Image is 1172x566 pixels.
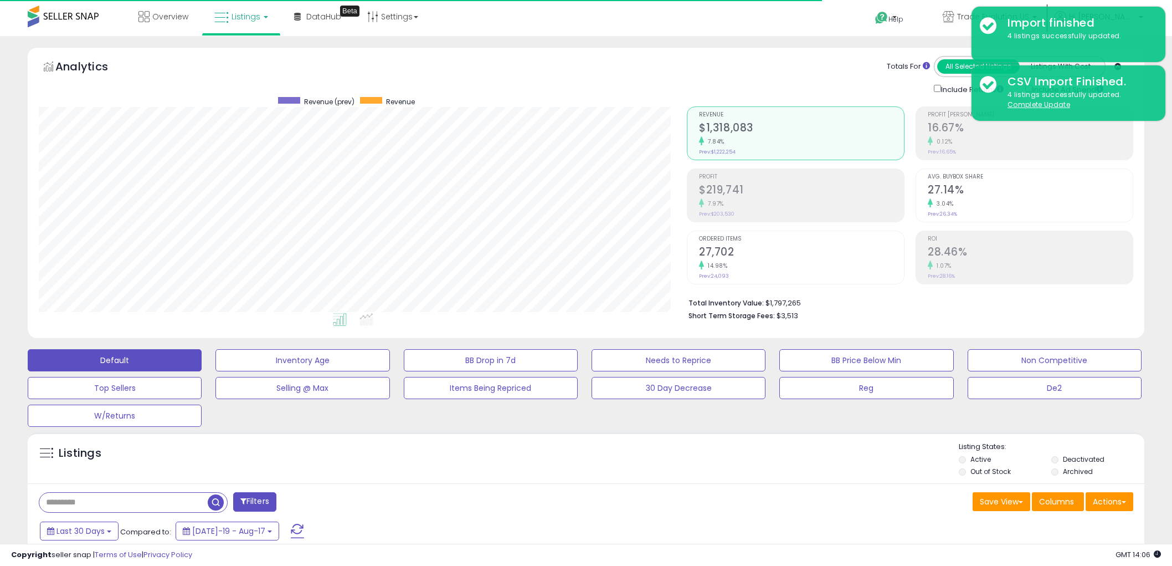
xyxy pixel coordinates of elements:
button: W/Returns [28,405,202,427]
button: Top Sellers [28,377,202,399]
small: Prev: $1,222,254 [699,149,736,155]
h5: Analytics [55,59,130,77]
h2: 16.67% [928,121,1133,136]
span: Columns [1039,496,1074,507]
span: Profit [699,174,904,180]
small: 14.98% [704,262,727,270]
button: Default [28,349,202,371]
a: Help [866,3,925,36]
h2: 27,702 [699,246,904,261]
button: [DATE]-19 - Aug-17 [176,522,279,540]
small: 7.84% [704,137,724,146]
span: Listings [232,11,260,22]
span: Help [888,14,903,24]
span: Revenue (prev) [304,97,354,106]
div: Include Returns [926,83,1017,95]
span: Revenue [386,97,415,106]
small: Prev: 26.34% [928,211,957,217]
div: seller snap | | [11,550,192,560]
div: Tooltip anchor [340,6,359,17]
small: Prev: 16.65% [928,149,956,155]
label: Deactivated [1063,455,1104,464]
button: Save View [973,492,1030,511]
small: 7.97% [704,200,724,208]
button: BB Drop in 7d [404,349,578,371]
span: Compared to: [120,527,171,537]
div: Import finished [999,15,1157,31]
h2: 27.14% [928,183,1133,198]
span: 2025-09-17 14:06 GMT [1116,549,1161,560]
span: DataHub [306,11,341,22]
button: Items Being Repriced [404,377,578,399]
small: Prev: 28.16% [928,273,955,279]
div: 4 listings successfully updated. [999,31,1157,42]
small: 1.07% [933,262,952,270]
span: Ordered Items [699,236,904,242]
small: Prev: 24,093 [699,273,729,279]
button: Non Competitive [968,349,1142,371]
h2: 28.46% [928,246,1133,261]
span: $3,513 [777,310,798,321]
button: Columns [1032,492,1084,511]
button: 30 Day Decrease [592,377,765,399]
h2: $219,741 [699,183,904,198]
h2: $1,318,083 [699,121,904,136]
div: 4 listings successfully updated. [999,90,1157,110]
small: 0.12% [933,137,953,146]
label: Out of Stock [970,467,1011,476]
span: Overview [152,11,188,22]
button: All Selected Listings [937,59,1020,74]
b: Total Inventory Value: [688,298,764,308]
small: Prev: $203,530 [699,211,734,217]
strong: Copyright [11,549,52,560]
button: Selling @ Max [215,377,389,399]
button: Reg [779,377,953,399]
span: Trade Evolution US [957,11,1029,22]
li: $1,797,265 [688,295,1125,309]
button: Needs to Reprice [592,349,765,371]
div: Totals For [887,62,930,72]
span: Last 30 Days [56,526,105,537]
label: Archived [1063,467,1093,476]
span: Profit [PERSON_NAME] [928,112,1133,118]
span: [DATE]-19 - Aug-17 [192,526,265,537]
button: De2 [968,377,1142,399]
button: Inventory Age [215,349,389,371]
button: Actions [1086,492,1133,511]
span: Avg. Buybox Share [928,174,1133,180]
label: Active [970,455,991,464]
span: Revenue [699,112,904,118]
div: CSV Import Finished. [999,74,1157,90]
small: 3.04% [933,200,954,208]
h5: Listings [59,446,101,461]
p: Listing States: [959,442,1144,452]
i: Get Help [875,11,888,25]
button: Filters [233,492,276,512]
span: ROI [928,236,1133,242]
a: Terms of Use [95,549,142,560]
button: BB Price Below Min [779,349,953,371]
a: Privacy Policy [143,549,192,560]
button: Last 30 Days [40,522,119,540]
u: Complete Update [1007,100,1070,109]
b: Short Term Storage Fees: [688,311,775,320]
